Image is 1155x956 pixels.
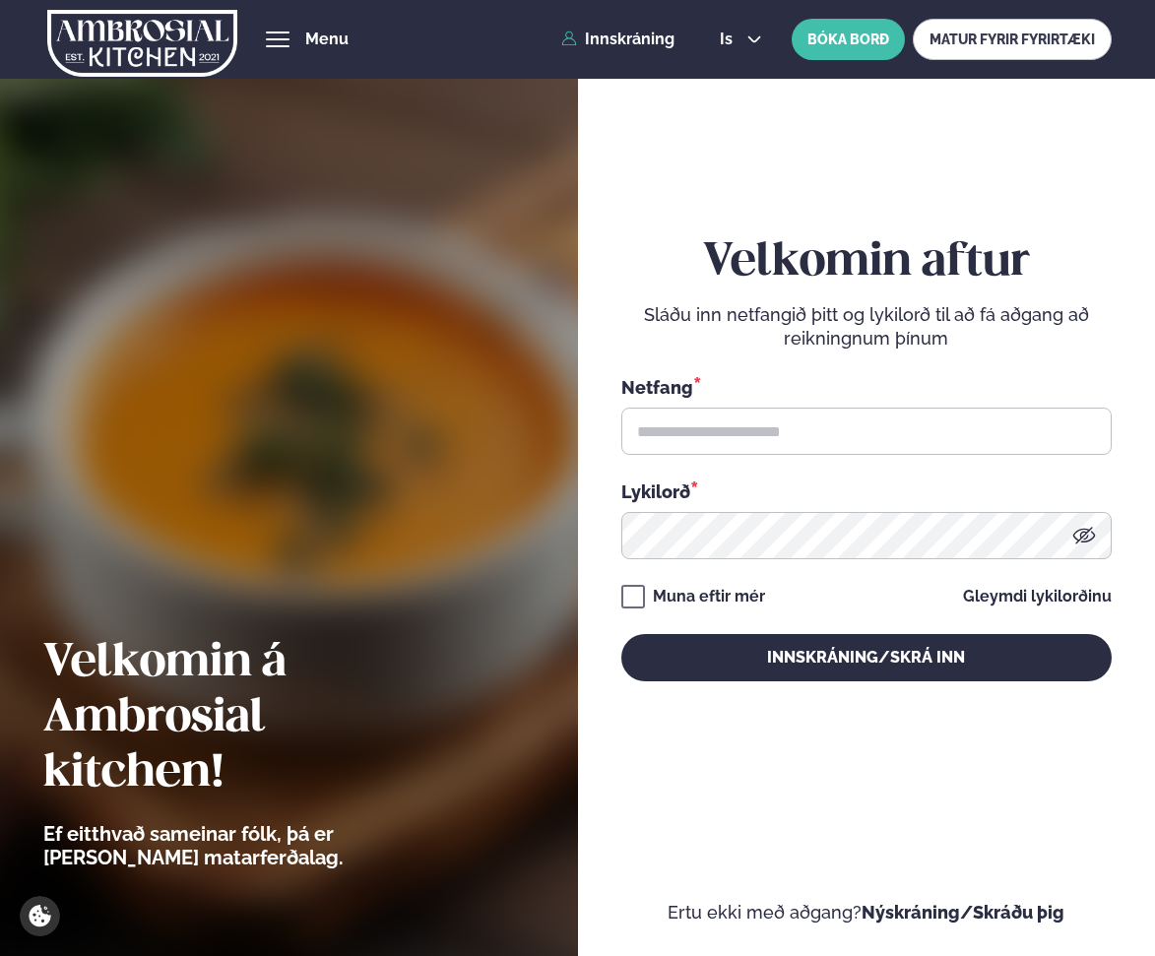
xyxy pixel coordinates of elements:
[20,896,60,936] a: Cookie settings
[621,478,1112,504] div: Lykilorð
[963,589,1112,605] a: Gleymdi lykilorðinu
[792,19,905,60] button: BÓKA BORÐ
[561,31,674,48] a: Innskráning
[621,901,1112,924] p: Ertu ekki með aðgang?
[704,32,778,47] button: is
[43,822,452,869] p: Ef eitthvað sameinar fólk, þá er [PERSON_NAME] matarferðalag.
[862,902,1064,923] a: Nýskráning/Skráðu þig
[621,235,1112,290] h2: Velkomin aftur
[266,28,289,51] button: hamburger
[720,32,738,47] span: is
[47,3,237,84] img: logo
[621,634,1112,681] button: Innskráning/Skrá inn
[913,19,1112,60] a: MATUR FYRIR FYRIRTÆKI
[621,303,1112,351] p: Sláðu inn netfangið þitt og lykilorð til að fá aðgang að reikningnum þínum
[621,374,1112,400] div: Netfang
[43,636,452,801] h2: Velkomin á Ambrosial kitchen!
